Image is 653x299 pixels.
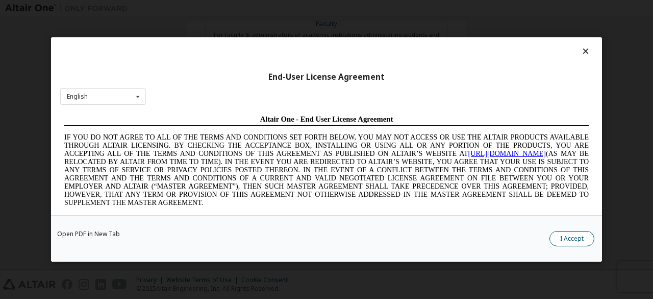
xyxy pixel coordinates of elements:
span: IF YOU DO NOT AGREE TO ALL OF THE TERMS AND CONDITIONS SET FORTH BELOW, YOU MAY NOT ACCESS OR USE... [4,22,529,96]
button: I Accept [549,231,594,246]
div: End-User License Agreement [60,72,593,82]
div: English [67,94,88,100]
span: Lore Ipsumd Sit Ame Cons Adipisc Elitseddo (“Eiusmodte”) in utlabor Etdolo Magnaaliqua Eni. (“Adm... [4,104,529,177]
a: [URL][DOMAIN_NAME] [408,39,486,47]
a: Open PDF in New Tab [57,231,120,237]
span: Altair One - End User License Agreement [200,4,333,12]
